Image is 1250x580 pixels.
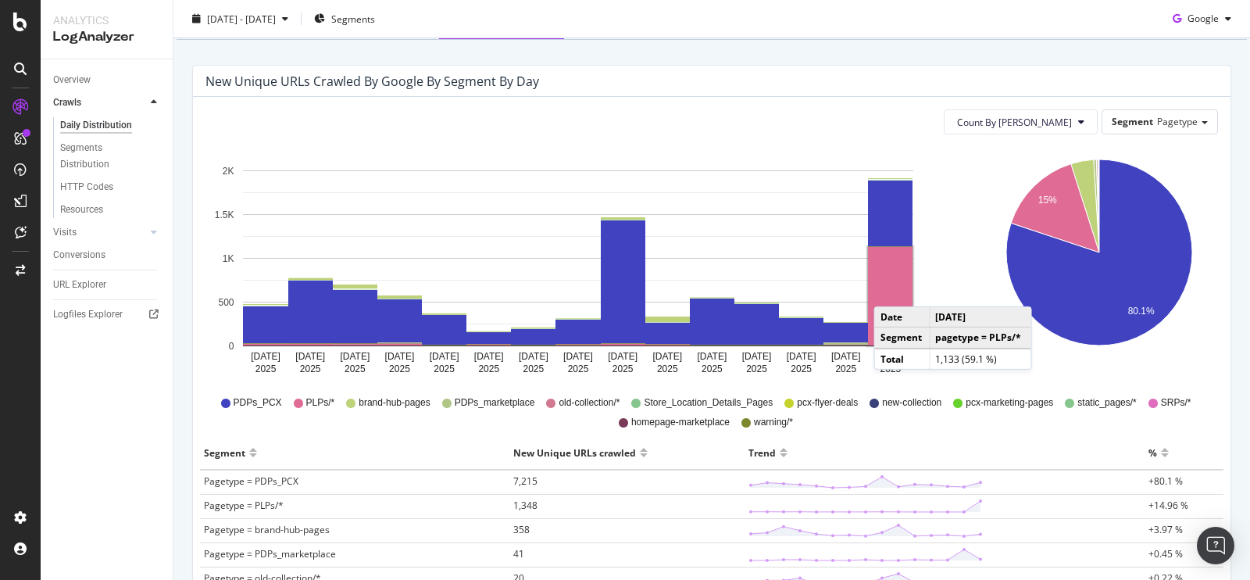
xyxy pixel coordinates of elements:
div: Resources [60,202,103,218]
text: 2K [223,166,234,177]
span: PDPs_PCX [234,396,282,410]
text: 2025 [478,363,499,374]
a: Visits [53,224,146,241]
text: 2025 [612,363,634,374]
div: Logfiles Explorer [53,306,123,323]
text: 2025 [523,363,545,374]
text: [DATE] [251,351,280,362]
a: Segments Distribution [60,140,162,173]
span: new-collection [882,396,941,410]
text: 80.1% [1127,306,1154,317]
span: Pagetype = brand-hub-pages [204,523,330,536]
div: HTTP Codes [60,179,113,195]
a: Conversions [53,247,162,263]
text: [DATE] [698,351,727,362]
text: 2025 [880,363,902,374]
span: pcx-flyer-deals [797,396,858,410]
button: Google [1166,6,1237,31]
span: Count By Day [957,116,1072,129]
span: Store_Location_Details_Pages [644,396,773,410]
text: [DATE] [385,351,415,362]
div: Visits [53,224,77,241]
text: 2025 [702,363,723,374]
div: LogAnalyzer [53,28,160,46]
text: [DATE] [608,351,637,362]
text: 2025 [345,363,366,374]
text: [DATE] [652,351,682,362]
div: New Unique URLs crawled by google by Segment by Day [205,73,539,89]
div: % [1148,440,1157,465]
div: Daily Distribution [60,117,132,134]
td: Segment [875,328,930,349]
text: [DATE] [787,351,816,362]
button: [DATE] - [DATE] [186,6,295,31]
a: HTTP Codes [60,179,162,195]
text: 2025 [255,363,277,374]
div: Trend [748,440,776,465]
text: [DATE] [474,351,504,362]
span: homepage-marketplace [631,416,730,429]
span: [DATE] - [DATE] [207,12,276,25]
text: [DATE] [831,351,861,362]
text: 2025 [300,363,321,374]
td: [DATE] [930,307,1031,328]
text: [DATE] [742,351,772,362]
span: 41 [513,547,524,560]
svg: A chart. [983,147,1216,381]
span: Pagetype = PLPs/* [204,499,284,512]
div: Crawls [53,95,81,111]
div: Conversions [53,247,105,263]
div: Segment [204,440,245,465]
td: pagetype = PLPs/* [930,328,1031,349]
span: Google [1187,12,1219,25]
text: 2025 [791,363,812,374]
span: +0.45 % [1148,547,1183,560]
text: 2025 [657,363,678,374]
span: 358 [513,523,530,536]
span: brand-hub-pages [359,396,430,410]
text: 2025 [835,363,856,374]
td: 1,133 (59.1 %) [930,348,1031,368]
text: 500 [218,297,234,308]
text: [DATE] [563,351,593,362]
a: Resources [60,202,162,218]
span: 7,215 [513,474,537,488]
text: [DATE] [430,351,459,362]
span: old-collection/* [559,396,620,410]
div: Analytics [53,13,160,28]
a: URL Explorer [53,277,162,293]
span: SRPs/* [1161,396,1191,410]
span: Segments [331,12,375,25]
span: Pagetype [1157,115,1198,128]
div: Open Intercom Messenger [1197,527,1234,564]
text: [DATE] [295,351,325,362]
text: 0 [229,341,234,352]
a: Overview [53,72,162,88]
div: Overview [53,72,91,88]
a: Logfiles Explorer [53,306,162,323]
div: Segments Distribution [60,140,147,173]
a: Crawls [53,95,146,111]
span: +3.97 % [1148,523,1183,536]
span: +80.1 % [1148,474,1183,488]
td: Total [875,348,930,368]
button: Count By [PERSON_NAME] [944,109,1098,134]
span: PLPs/* [306,396,335,410]
text: 1K [223,253,234,264]
span: pcx-marketing-pages [966,396,1053,410]
text: 2025 [746,363,767,374]
button: Segments [308,6,381,31]
span: 1,348 [513,499,537,512]
text: 2025 [434,363,455,374]
a: Daily Distribution [60,117,162,134]
text: 2025 [389,363,410,374]
td: Date [875,307,930,328]
text: 2025 [568,363,589,374]
span: Pagetype = PDPs_PCX [204,474,298,488]
text: 1.5K [215,209,234,220]
svg: A chart. [205,147,950,381]
div: URL Explorer [53,277,106,293]
span: warning/* [754,416,793,429]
